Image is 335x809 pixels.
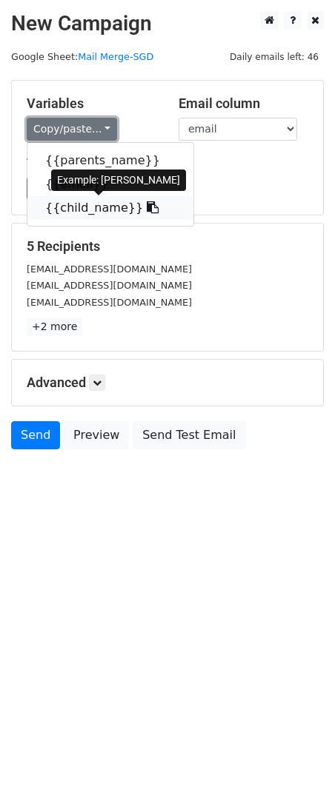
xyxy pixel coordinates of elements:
a: Send Test Email [133,421,245,449]
h2: New Campaign [11,11,324,36]
a: Preview [64,421,129,449]
h5: Variables [27,95,156,112]
small: [EMAIL_ADDRESS][DOMAIN_NAME] [27,280,192,291]
h5: Advanced [27,375,308,391]
a: Send [11,421,60,449]
a: Daily emails left: 46 [225,51,324,62]
small: [EMAIL_ADDRESS][DOMAIN_NAME] [27,263,192,275]
a: Mail Merge-SGD [78,51,153,62]
div: Example: [PERSON_NAME] [51,169,186,191]
a: {{parents_name}} [27,149,193,172]
h5: 5 Recipients [27,238,308,255]
a: Copy/paste... [27,118,117,141]
h5: Email column [179,95,308,112]
small: Google Sheet: [11,51,153,62]
a: {{child_name}} [27,196,193,220]
small: [EMAIL_ADDRESS][DOMAIN_NAME] [27,297,192,308]
a: +2 more [27,318,82,336]
a: {{email}} [27,172,193,196]
iframe: Chat Widget [261,738,335,809]
span: Daily emails left: 46 [225,49,324,65]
